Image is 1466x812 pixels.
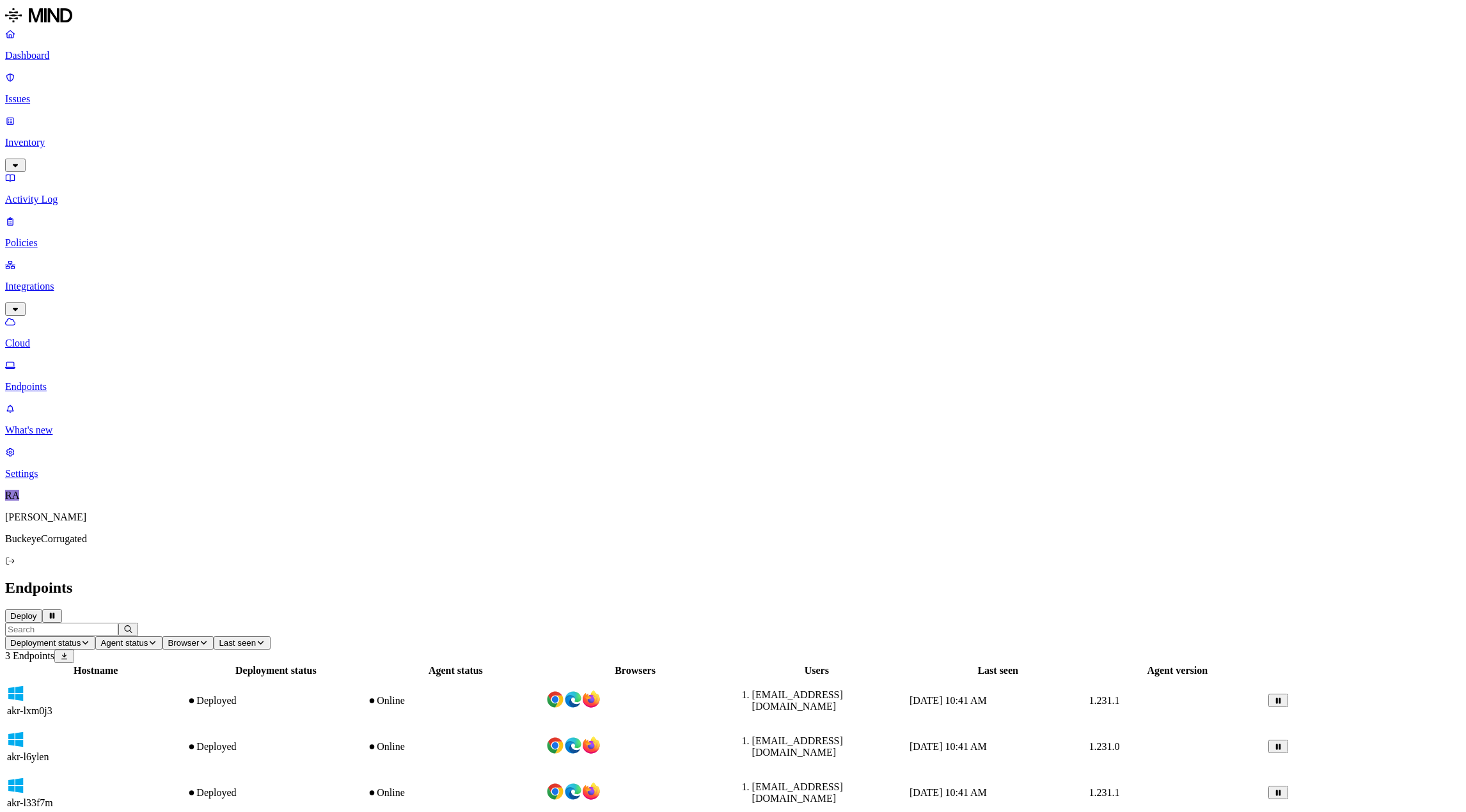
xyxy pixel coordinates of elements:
img: MIND [5,5,72,26]
div: Deployed [187,787,365,799]
p: Issues [5,93,1461,105]
span: 1.231.0 [1089,741,1119,752]
span: Deployment status [10,638,81,648]
img: windows.svg [7,777,25,795]
img: chrome.svg [546,737,564,754]
input: Search [5,623,118,636]
div: Last seen [910,665,1087,676]
img: chrome.svg [546,691,564,708]
img: firefox.svg [582,737,600,754]
img: windows.svg [7,731,25,749]
span: 3 Endpoints [5,650,54,661]
img: firefox.svg [582,691,600,708]
span: Last seen [219,638,256,648]
span: akr-l33f7m [7,797,53,808]
p: What's new [5,425,1461,436]
div: Users [727,665,907,676]
img: windows.svg [7,685,25,703]
img: edge.svg [564,691,582,708]
p: Cloud [5,338,1461,349]
h2: Endpoints [5,579,1461,597]
img: edge.svg [564,783,582,800]
span: 1.231.1 [1089,787,1119,798]
p: Activity Log [5,194,1461,205]
p: BuckeyeCorrugated [5,533,1461,545]
span: [DATE] 10:41 AM [910,741,987,752]
span: [EMAIL_ADDRESS][DOMAIN_NAME] [752,689,843,712]
span: [DATE] 10:41 AM [910,695,987,706]
span: 1.231.1 [1089,695,1119,706]
p: Policies [5,237,1461,249]
div: Deployment status [187,665,365,676]
div: Agent status [367,665,544,676]
p: Dashboard [5,50,1461,61]
img: chrome.svg [546,783,564,800]
span: [EMAIL_ADDRESS][DOMAIN_NAME] [752,735,843,758]
button: Deploy [5,609,42,623]
div: Online [367,787,544,799]
div: Browsers [546,665,723,676]
div: Agent version [1089,665,1266,676]
p: Inventory [5,137,1461,148]
div: Online [367,741,544,753]
span: akr-l6ylen [7,751,49,762]
p: Endpoints [5,381,1461,393]
div: Deployed [187,695,365,707]
p: Settings [5,468,1461,480]
span: Browser [168,638,199,648]
span: akr-lxm0j3 [7,705,52,716]
p: Integrations [5,281,1461,292]
div: Hostname [7,665,184,676]
div: Deployed [187,741,365,753]
span: [EMAIL_ADDRESS][DOMAIN_NAME] [752,781,843,804]
span: Agent status [100,638,148,648]
span: RA [5,490,19,501]
div: Online [367,695,544,707]
span: [DATE] 10:41 AM [910,787,987,798]
img: edge.svg [564,737,582,754]
img: firefox.svg [582,783,600,800]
